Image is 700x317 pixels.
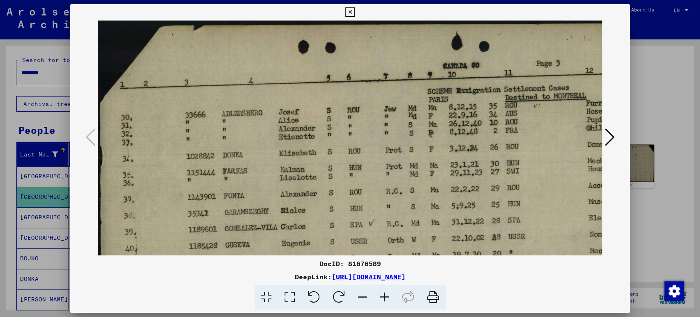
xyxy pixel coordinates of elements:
[70,259,630,269] div: DocID: 81676589
[332,273,406,281] a: [URL][DOMAIN_NAME]
[70,272,630,282] div: DeepLink:
[664,281,684,301] img: Change consent
[664,281,684,301] div: Change consent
